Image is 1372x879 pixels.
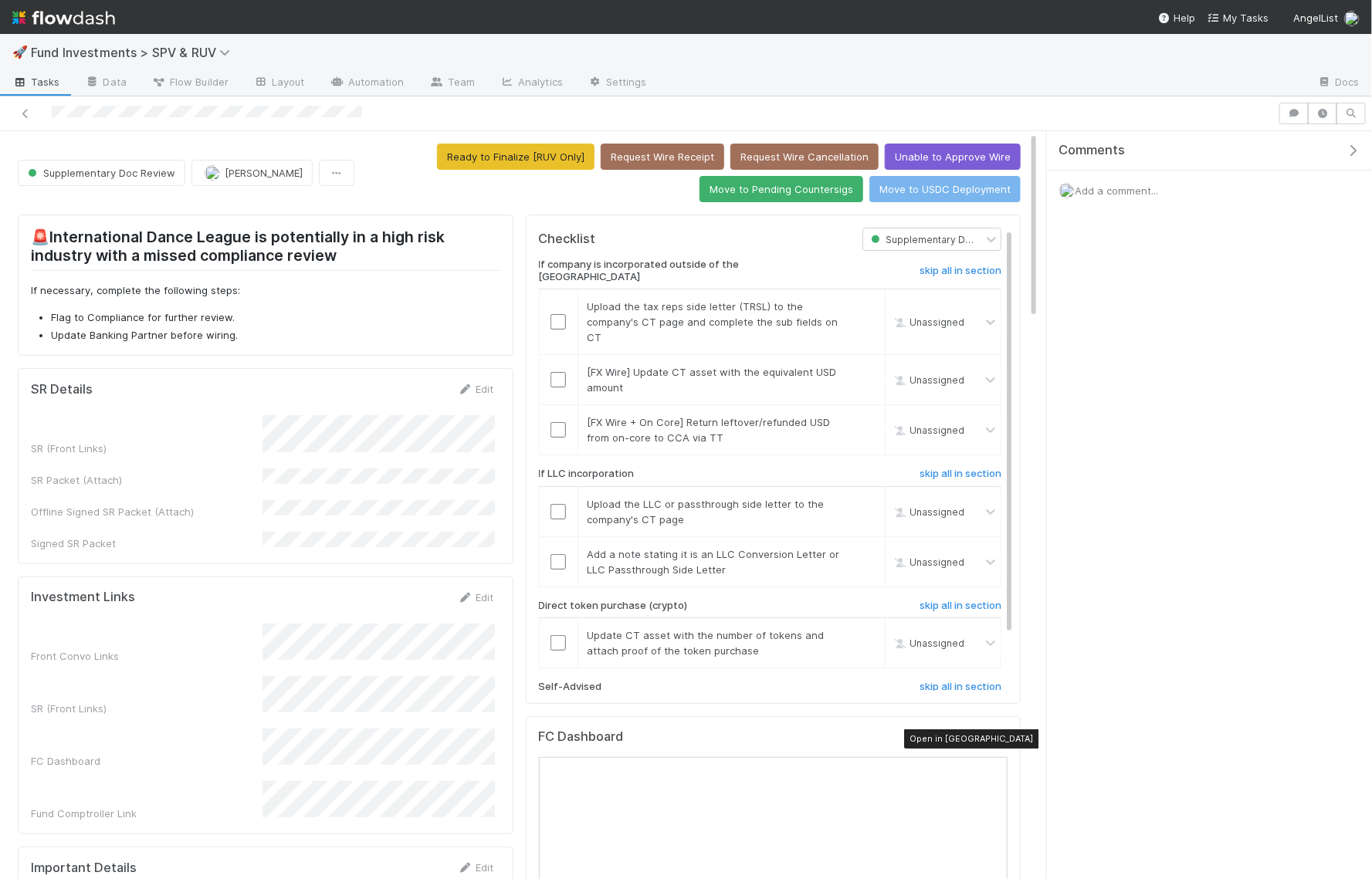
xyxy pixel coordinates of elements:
button: Ready to Finalize [RUV Only] [437,144,595,170]
span: AngelList [1293,12,1338,24]
a: Edit [458,383,494,395]
a: skip all in section [920,265,1001,283]
h6: Direct token purchase (crypto) [539,600,688,612]
span: Unassigned [891,637,964,649]
span: Comments [1059,143,1125,158]
div: SR (Front Links) [31,701,263,716]
button: Move to USDC Deployment [869,176,1021,202]
h6: If LLC incorporation [539,468,635,480]
div: Front Convo Links [31,648,263,664]
h6: skip all in section [920,600,1001,612]
span: Unassigned [891,374,964,386]
img: avatar_2de93f86-b6c7-4495-bfe2-fb093354a53c.png [1059,183,1075,198]
div: Help [1158,10,1195,25]
span: Unassigned [891,506,964,518]
h6: skip all in section [920,265,1001,277]
span: Fund Investments > SPV & RUV [31,45,238,60]
div: Offline Signed SR Packet (Attach) [31,504,263,519]
button: Supplementary Doc Review [18,160,185,186]
a: Data [73,71,139,96]
a: Analytics [487,71,575,96]
span: [FX Wire] Update CT asset with the equivalent USD amount [588,366,837,394]
a: My Tasks [1208,10,1269,25]
span: Supplementary Doc Review [868,234,1013,245]
div: Signed SR Packet [31,536,263,551]
img: logo-inverted-e16ddd16eac7371096b0.svg [12,5,115,31]
span: Add a note stating it is an LLC Conversion Letter or LLC Passthrough Side Letter [588,548,840,576]
a: Automation [317,71,417,96]
h6: skip all in section [920,681,1001,693]
h5: Important Details [31,860,137,876]
button: Request Wire Receipt [601,144,724,170]
button: Unable to Approve Wire [885,144,1021,170]
li: Update Banking Partner before wiring. [51,328,500,343]
span: Upload the tax reps side letter (TRSL) to the company's CT page and complete the sub fields on CT [588,300,838,343]
span: Add a comment... [1075,184,1158,197]
a: Flow Builder [139,71,241,96]
a: Layout [241,71,317,96]
div: SR Packet (Attach) [31,472,263,488]
img: avatar_15e6a745-65a2-4f19-9667-febcb12e2fc8.png [205,165,220,181]
img: avatar_2de93f86-b6c7-4495-bfe2-fb093354a53c.png [1344,11,1360,26]
button: Move to Pending Countersigs [700,176,863,202]
span: Flow Builder [151,74,229,90]
p: If necessary, complete the following steps: [31,283,500,299]
a: Edit [458,861,494,874]
span: My Tasks [1208,12,1269,24]
span: Unassigned [891,424,964,436]
div: SR (Front Links) [31,441,263,456]
a: Docs [1305,71,1372,96]
a: skip all in section [920,468,1001,486]
span: 🚀 [12,46,28,59]
span: Unassigned [891,556,964,568]
a: skip all in section [920,600,1001,618]
span: Supplementary Doc Review [25,167,175,179]
span: [PERSON_NAME] [225,167,303,179]
li: Flag to Compliance for further review. [51,310,500,326]
button: Request Wire Cancellation [730,144,879,170]
h5: Investment Links [31,590,135,605]
div: Fund Comptroller Link [31,806,263,821]
h5: Checklist [539,232,596,247]
span: Tasks [12,74,60,90]
h6: If company is incorporated outside of the [GEOGRAPHIC_DATA] [539,259,840,282]
h5: FC Dashboard [539,729,624,745]
span: Update CT asset with the number of tokens and attach proof of the token purchase [588,629,825,657]
span: Upload the LLC or passthrough side letter to the company's CT page [588,498,825,526]
button: [PERSON_NAME] [191,160,313,186]
a: Team [417,71,487,96]
span: [FX Wire + On Core] Return leftover/refunded USD from on-core to CCA via TT [588,416,831,444]
h6: skip all in section [920,468,1001,480]
div: FC Dashboard [31,753,263,769]
h2: 🚨International Dance League is potentially in a high risk industry with a missed compliance review [31,228,500,271]
span: Unassigned [891,316,964,328]
a: skip all in section [920,681,1001,699]
h5: SR Details [31,382,93,397]
a: Edit [458,591,494,603]
a: Settings [575,71,659,96]
h6: Self-Advised [539,681,602,693]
